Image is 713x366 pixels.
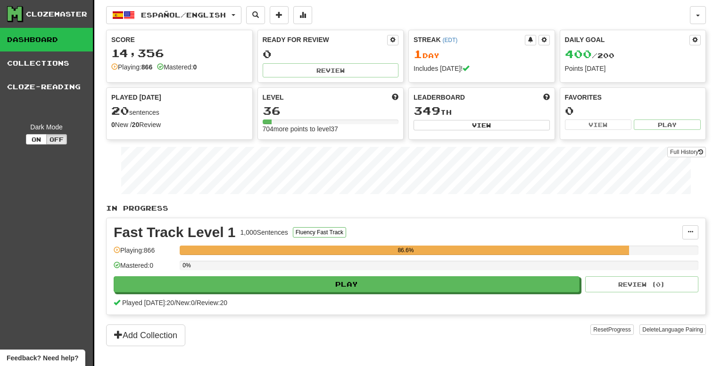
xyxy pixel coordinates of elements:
span: Open feedback widget [7,353,78,363]
button: Play [114,276,580,292]
button: View [565,119,632,130]
strong: 20 [132,121,140,128]
div: Playing: 866 [114,246,175,261]
button: Español/English [106,6,241,24]
div: sentences [111,105,248,117]
button: Add Collection [106,324,185,346]
a: Full History [667,147,706,157]
button: Search sentences [246,6,265,24]
button: Add sentence to collection [270,6,289,24]
button: DeleteLanguage Pairing [639,324,706,335]
div: Favorites [565,93,701,102]
button: On [26,134,47,145]
span: / [195,299,197,306]
button: Review [263,63,399,77]
button: ResetProgress [590,324,633,335]
strong: 0 [111,121,115,128]
span: Played [DATE]: 20 [122,299,174,306]
div: th [414,105,550,117]
span: Review: 20 [197,299,227,306]
div: Ready for Review [263,35,388,44]
button: More stats [293,6,312,24]
span: Language Pairing [659,326,703,333]
div: 1,000 Sentences [240,228,288,237]
button: Play [634,119,701,130]
span: Progress [608,326,631,333]
span: 349 [414,104,440,117]
span: New: 0 [176,299,195,306]
div: Mastered: [157,62,197,72]
span: 20 [111,104,129,117]
div: Score [111,35,248,44]
a: (EDT) [442,37,457,43]
span: / 200 [565,51,614,60]
div: 0 [565,105,701,117]
button: Review (0) [585,276,698,292]
span: Score more points to level up [392,93,398,102]
span: Leaderboard [414,93,465,102]
div: 14,356 [111,47,248,59]
strong: 866 [141,63,152,71]
div: New / Review [111,120,248,129]
span: Level [263,93,284,102]
div: 0 [263,48,399,60]
div: Mastered: 0 [114,261,175,276]
div: Daily Goal [565,35,690,45]
div: Day [414,48,550,60]
button: View [414,120,550,130]
span: / [174,299,176,306]
span: Played [DATE] [111,93,161,102]
button: Off [46,134,67,145]
div: 86.6% [182,246,629,255]
div: Points [DATE] [565,64,701,73]
div: Dark Mode [7,122,86,132]
div: Clozemaster [26,9,87,19]
span: This week in points, UTC [543,93,550,102]
button: Fluency Fast Track [293,227,346,238]
strong: 0 [193,63,197,71]
div: Fast Track Level 1 [114,225,236,239]
span: Español / English [141,11,226,19]
div: 36 [263,105,399,117]
span: 1 [414,47,423,60]
div: Streak [414,35,525,44]
div: 704 more points to level 37 [263,124,399,134]
span: 400 [565,47,592,60]
div: Includes [DATE]! [414,64,550,73]
div: Playing: [111,62,152,72]
p: In Progress [106,204,706,213]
